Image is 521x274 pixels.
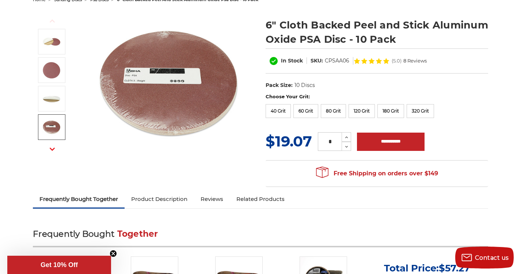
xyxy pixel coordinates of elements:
span: Frequently Bought [33,229,114,239]
button: Next [43,141,61,157]
dt: Pack Size: [266,81,293,89]
label: Choose Your Grit: [266,93,488,100]
img: 6 inch Aluminum Oxide PSA Sanding Disc with Cloth Backing [42,33,61,51]
span: $19.07 [266,132,312,150]
div: Get 10% OffClose teaser [7,256,111,274]
img: 6 inch Aluminum Oxide PSA Sanding Disc with Cloth Backing [96,10,242,156]
dd: 10 Discs [294,81,315,89]
span: In Stock [281,57,303,64]
a: Frequently Bought Together [33,191,125,207]
span: 8 Reviews [403,58,427,63]
span: $57.27 [439,262,470,274]
span: Free Shipping on orders over $149 [316,166,438,181]
a: Related Products [230,191,291,207]
span: Contact us [475,254,509,261]
dt: SKU: [311,57,323,65]
a: Product Description [125,191,194,207]
a: Reviews [194,191,230,207]
dd: CPSAA06 [325,57,349,65]
img: clothed backed AOX PSA - 10 Pack [42,118,61,136]
img: peel and stick psa aluminum oxide disc [42,61,61,79]
span: Together [117,229,158,239]
img: sticky backed sanding disc [42,90,61,108]
p: Total Price: [384,262,470,274]
span: Get 10% Off [41,261,78,269]
button: Previous [43,13,61,29]
span: (5.0) [392,58,402,63]
button: Close teaser [110,250,117,257]
h1: 6" Cloth Backed Peel and Stick Aluminum Oxide PSA Disc - 10 Pack [266,18,488,46]
button: Contact us [455,247,514,269]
